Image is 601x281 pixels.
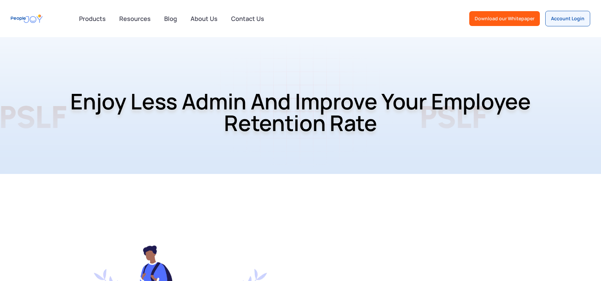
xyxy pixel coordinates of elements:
a: Contact Us [227,11,268,26]
div: Download our Whitepaper [475,15,534,22]
h1: Enjoy Less Admin and Improve Your Employee Retention Rate [51,73,551,151]
a: About Us [186,11,222,26]
a: home [11,11,43,26]
div: Products [75,12,110,25]
div: Account Login [551,15,584,22]
a: Blog [160,11,181,26]
a: Resources [115,11,155,26]
a: Download our Whitepaper [469,11,540,26]
a: Account Login [545,11,590,26]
